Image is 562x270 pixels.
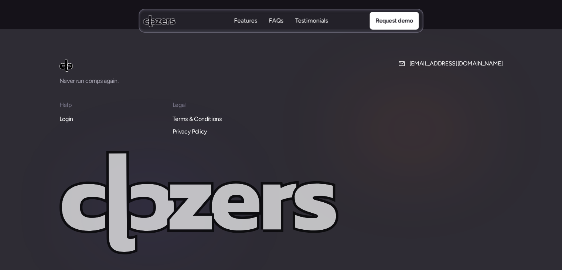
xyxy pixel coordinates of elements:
[234,17,257,25] a: FeaturesFeatures
[173,114,222,124] a: Terms & Conditions
[295,25,328,33] p: Testimonials
[59,114,73,124] a: Login
[269,17,283,25] a: FAQsFAQs
[59,76,163,86] p: Never run comps again.
[369,12,419,30] a: Request demo
[295,17,328,25] p: Testimonials
[269,17,283,25] p: FAQs
[173,127,207,136] a: Privacy Policy
[234,25,257,33] p: Features
[409,59,503,68] p: [EMAIL_ADDRESS][DOMAIN_NAME]
[234,17,257,25] p: Features
[269,25,283,33] p: FAQs
[375,16,413,26] p: Request demo
[295,17,328,25] a: TestimonialsTestimonials
[173,100,277,110] p: Legal
[59,100,164,110] p: Help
